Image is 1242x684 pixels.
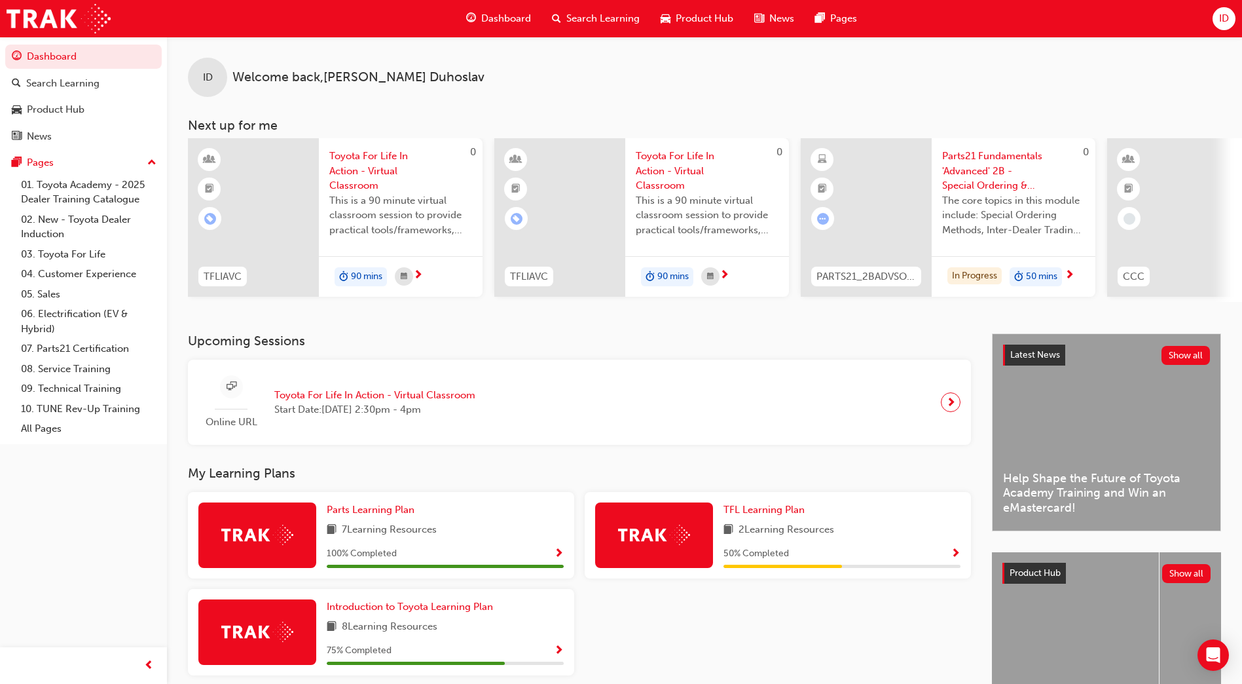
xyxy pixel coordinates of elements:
button: Show Progress [554,546,564,562]
a: All Pages [16,419,162,439]
span: learningRecordVerb_NONE-icon [1123,213,1135,225]
span: guage-icon [466,10,476,27]
span: up-icon [147,155,156,172]
span: news-icon [12,131,22,143]
span: learningRecordVerb_ENROLL-icon [511,213,522,225]
div: Search Learning [26,76,100,91]
span: TFLIAVC [510,269,548,284]
img: Trak [221,525,293,545]
span: learningRecordVerb_ENROLL-icon [204,213,216,225]
img: Trak [618,525,690,545]
span: Toyota For Life In Action - Virtual Classroom [636,149,778,193]
h3: My Learning Plans [188,466,971,481]
div: Product Hub [27,102,84,117]
a: 07. Parts21 Certification [16,339,162,359]
span: 50 mins [1026,269,1057,284]
span: guage-icon [12,51,22,63]
a: 04. Customer Experience [16,264,162,284]
span: 50 % Completed [723,546,789,561]
span: Help Shape the Future of Toyota Academy Training and Win an eMastercard! [1003,471,1210,516]
span: Parts21 Fundamentals 'Advanced' 2B - Special Ordering & Heijunka [942,149,1085,193]
a: Latest NewsShow all [1003,345,1210,366]
a: Introduction to Toyota Learning Plan [327,599,498,615]
span: learningResourceType_INSTRUCTOR_LED-icon [205,151,214,168]
img: Trak [221,622,293,642]
a: News [5,124,162,149]
a: Product Hub [5,98,162,122]
span: Toyota For Life In Action - Virtual Classroom [274,388,475,403]
span: news-icon [754,10,764,27]
span: learningRecordVerb_ATTEMPT-icon [817,213,829,225]
span: next-icon [946,393,956,411]
span: 0 [470,146,476,158]
a: 0TFLIAVCToyota For Life In Action - Virtual ClassroomThis is a 90 minute virtual classroom sessio... [188,138,483,297]
a: guage-iconDashboard [456,5,541,32]
span: Introduction to Toyota Learning Plan [327,601,493,613]
span: Show Progress [554,548,564,560]
span: Toyota For Life In Action - Virtual Classroom [329,149,472,193]
span: Dashboard [481,11,531,26]
a: 09. Technical Training [16,379,162,399]
div: Open Intercom Messenger [1197,639,1229,671]
span: next-icon [720,270,729,282]
a: 10. TUNE Rev-Up Training [16,399,162,419]
span: The core topics in this module include: Special Ordering Methods, Inter-Dealer Trading and Introd... [942,193,1085,238]
div: In Progress [947,267,1002,285]
h3: Next up for me [167,118,1242,133]
span: Search Learning [566,11,640,26]
button: Show all [1162,564,1211,583]
span: next-icon [1065,270,1074,282]
span: prev-icon [144,658,154,674]
span: car-icon [12,104,22,116]
button: ID [1213,7,1235,30]
span: car-icon [661,10,670,27]
button: Show Progress [951,546,960,562]
span: pages-icon [12,157,22,169]
span: booktick-icon [205,181,214,198]
span: search-icon [552,10,561,27]
span: 90 mins [657,269,689,284]
span: 100 % Completed [327,546,397,561]
a: Latest NewsShow allHelp Shape the Future of Toyota Academy Training and Win an eMastercard! [992,333,1221,531]
span: ID [203,70,213,85]
a: 01. Toyota Academy - 2025 Dealer Training Catalogue [16,175,162,210]
span: 0 [776,146,782,158]
a: Search Learning [5,71,162,96]
a: Online URLToyota For Life In Action - Virtual ClassroomStart Date:[DATE] 2:30pm - 4pm [198,370,960,435]
span: search-icon [12,78,21,90]
a: Dashboard [5,45,162,69]
a: 08. Service Training [16,359,162,379]
span: Welcome back , [PERSON_NAME] Duhoslav [232,70,484,85]
span: News [769,11,794,26]
span: Start Date: [DATE] 2:30pm - 4pm [274,402,475,417]
a: 05. Sales [16,284,162,305]
a: 06. Electrification (EV & Hybrid) [16,304,162,339]
span: ID [1219,11,1229,26]
span: TFLIAVC [204,269,242,284]
button: Show Progress [554,643,564,659]
button: Show all [1161,346,1211,365]
a: car-iconProduct Hub [650,5,744,32]
span: sessionType_ONLINE_URL-icon [227,379,236,395]
span: PARTS21_2BADVSO_0522_EL [816,269,916,284]
span: Pages [830,11,857,26]
button: Pages [5,151,162,175]
img: Trak [7,4,111,33]
span: book-icon [327,522,337,539]
a: news-iconNews [744,5,805,32]
a: 0TFLIAVCToyota For Life In Action - Virtual ClassroomThis is a 90 minute virtual classroom sessio... [494,138,789,297]
span: learningResourceType_ELEARNING-icon [818,151,827,168]
span: book-icon [327,619,337,636]
span: CCC [1123,269,1144,284]
span: This is a 90 minute virtual classroom session to provide practical tools/frameworks, behaviours a... [329,193,472,238]
div: News [27,129,52,144]
span: duration-icon [646,269,655,286]
span: booktick-icon [511,181,521,198]
a: 02. New - Toyota Dealer Induction [16,210,162,244]
span: TFL Learning Plan [723,504,805,516]
span: learningResourceType_INSTRUCTOR_LED-icon [511,151,521,168]
button: DashboardSearch LearningProduct HubNews [5,42,162,151]
span: booktick-icon [1124,181,1133,198]
span: booktick-icon [818,181,827,198]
